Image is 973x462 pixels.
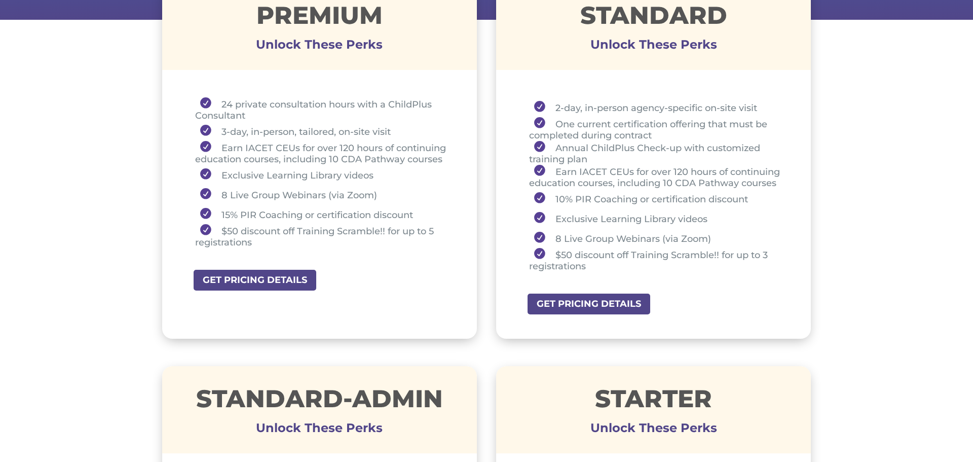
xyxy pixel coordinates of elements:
li: 10% PIR Coaching or certification discount [529,189,785,208]
li: Earn IACET CEUs for over 120 hours of continuing education courses, including 10 CDA Pathway courses [195,141,452,165]
li: Exclusive Learning Library videos [529,208,785,228]
h1: Premium [162,3,477,32]
li: Exclusive Learning Library videos [195,165,452,185]
h3: Unlock These Perks [162,428,477,433]
li: 8 Live Group Webinars (via Zoom) [529,228,785,248]
li: One current certification offering that must be completed during contract [529,117,785,141]
h1: STANDARD-ADMIN [162,386,477,416]
a: GET PRICING DETAILS [527,293,651,315]
a: GET PRICING DETAILS [193,269,317,292]
h1: STANDARD [496,3,811,32]
li: 3-day, in-person, tailored, on-site visit [195,121,452,141]
h3: Unlock These Perks [496,45,811,50]
li: $50 discount off Training Scramble!! for up to 3 registrations [529,248,785,272]
h1: STARTER [496,386,811,416]
li: Annual ChildPlus Check-up with customized training plan [529,141,785,165]
h3: Unlock These Perks [162,45,477,50]
li: 24 private consultation hours with a ChildPlus Consultant [195,97,452,121]
li: 8 Live Group Webinars (via Zoom) [195,185,452,204]
li: Earn IACET CEUs for over 120 hours of continuing education courses, including 10 CDA Pathway courses [529,165,785,189]
li: 15% PIR Coaching or certification discount [195,204,452,224]
li: $50 discount off Training Scramble!! for up to 5 registrations [195,224,452,248]
h3: Unlock These Perks [496,428,811,433]
li: 2-day, in-person agency-specific on-site visit [529,97,785,117]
